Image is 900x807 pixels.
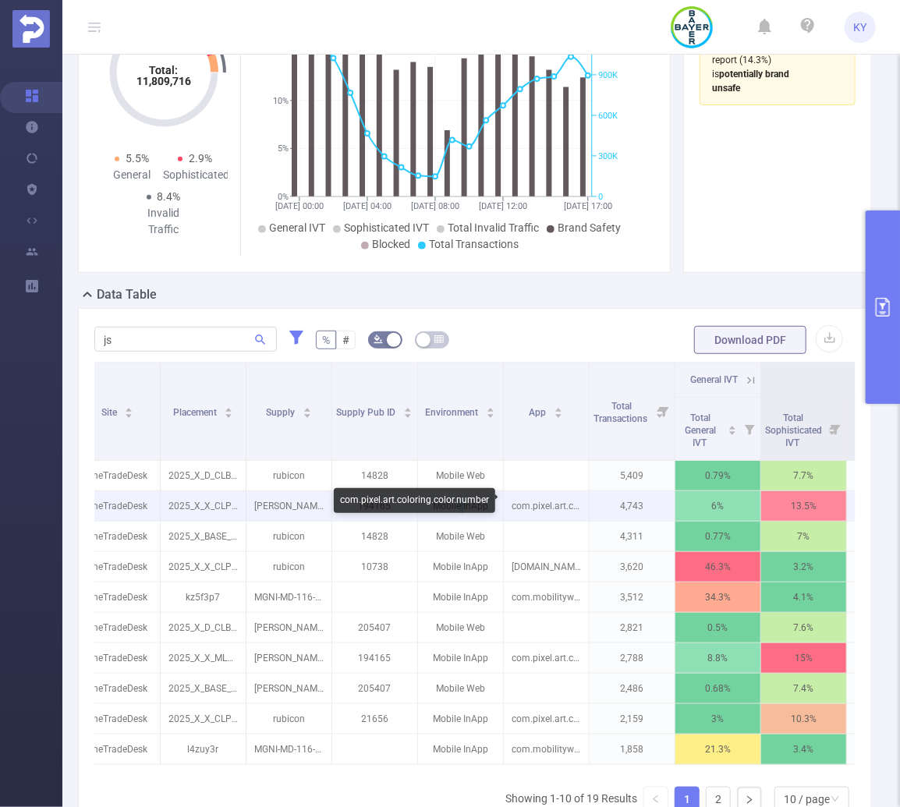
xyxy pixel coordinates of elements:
[75,461,160,490] p: TheTradeDesk
[224,405,233,415] div: Sort
[411,201,459,211] tspan: [DATE] 08:00
[824,398,846,460] i: Filter menu
[75,704,160,734] p: TheTradeDesk
[675,674,760,703] p: 0.68%
[761,522,846,551] p: 7%
[125,412,133,416] i: icon: caret-down
[761,734,846,764] p: 3.4%
[686,412,717,448] span: Total General IVT
[75,491,160,521] p: TheTradeDesk
[675,643,760,673] p: 8.8%
[653,363,675,460] i: Filter menu
[728,423,737,433] div: Sort
[124,405,133,415] div: Sort
[303,405,312,415] div: Sort
[161,674,246,703] p: 2025_X_BASE_CLB_D_X_Al_P_TTD_320x50 [9088785]
[739,398,760,460] i: Filter menu
[246,582,331,612] p: MGNI-MD-116-12376
[761,613,846,642] p: 7.6%
[434,334,444,344] i: icon: table
[75,552,160,582] p: TheTradeDesk
[713,27,795,94] span: (14.3%)
[504,704,589,734] p: com.pixel.art.coloring.color.number
[728,429,737,434] i: icon: caret-down
[487,412,495,416] i: icon: caret-down
[761,704,846,734] p: 10.3%
[418,461,503,490] p: Mobile Web
[590,613,675,642] p: 2,821
[161,643,246,673] p: 2025_X_X_MLFB_D_FIBER-SUPPLEMENT-CATEGORY-BUYERS_Al_P_TTD_728x90 [9109515]
[594,401,650,424] span: Total Transactions
[504,734,589,764] p: com.mobilityware.PyramidFree
[332,704,417,734] p: 21656
[429,238,519,250] span: Total Transactions
[173,407,219,418] span: Placement
[448,221,539,234] span: Total Invalid Traffic
[675,613,760,642] p: 0.5%
[426,407,481,418] span: Environment
[555,405,563,410] i: icon: caret-up
[161,522,246,551] p: 2025_X_BASE_CLB_D_X_Al_P_TTD_320x50 [9088785]
[590,552,675,582] p: 3,620
[675,552,760,582] p: 46.3%
[161,552,246,582] p: 2025_X_X_CLP_D_X_Al_P_TTD_300x250 [9065428]
[675,522,760,551] p: 0.77%
[337,407,399,418] span: Supply Pub ID
[332,674,417,703] p: 205407
[342,334,349,346] span: #
[246,491,331,521] p: [PERSON_NAME]
[418,643,503,673] p: Mobile InApp
[761,461,846,490] p: 7.7%
[75,613,160,642] p: TheTradeDesk
[590,704,675,734] p: 2,159
[713,69,790,94] b: potentially brand unsafe
[94,327,277,352] input: Search...
[504,582,589,612] p: com.mobilityware.PyramidFree
[761,582,846,612] p: 4.1%
[75,582,160,612] p: TheTradeDesk
[303,412,311,416] i: icon: caret-down
[675,582,760,612] p: 34.3%
[598,111,618,121] tspan: 600K
[332,643,417,673] p: 194165
[854,12,867,43] span: KY
[343,201,392,211] tspan: [DATE] 04:00
[675,734,760,764] p: 21.3%
[598,151,618,161] tspan: 300K
[303,405,311,410] i: icon: caret-up
[275,201,324,211] tspan: [DATE] 00:00
[558,221,621,234] span: Brand Safety
[691,374,739,385] span: General IVT
[161,613,246,642] p: 2025_X_D_CLB_D_X_Al_P_TTD_320x50 [9088798]
[164,167,227,183] div: Sophisticated
[486,405,495,415] div: Sort
[189,152,212,165] span: 2.9%
[278,192,289,202] tspan: 0%
[126,152,149,165] span: 5.5%
[75,674,160,703] p: TheTradeDesk
[418,704,503,734] p: Mobile InApp
[418,582,503,612] p: Mobile InApp
[75,643,160,673] p: TheTradeDesk
[590,674,675,703] p: 2,486
[246,704,331,734] p: rubicon
[504,552,589,582] p: [DOMAIN_NAME]
[480,201,528,211] tspan: [DATE] 12:00
[418,552,503,582] p: Mobile InApp
[765,412,822,448] span: Total Sophisticated IVT
[590,643,675,673] p: 2,788
[161,461,246,490] p: 2025_X_D_CLB_D_X_Al_P_TTD_320x50 [9088798]
[555,412,563,416] i: icon: caret-down
[344,221,429,234] span: Sophisticated IVT
[713,69,790,94] span: is
[158,190,181,203] span: 8.4%
[278,144,289,154] tspan: 5%
[246,552,331,582] p: rubicon
[246,522,331,551] p: rubicon
[418,613,503,642] p: Mobile Web
[273,96,289,106] tspan: 10%
[590,491,675,521] p: 4,743
[590,461,675,490] p: 5,409
[101,167,164,183] div: General
[125,405,133,410] i: icon: caret-up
